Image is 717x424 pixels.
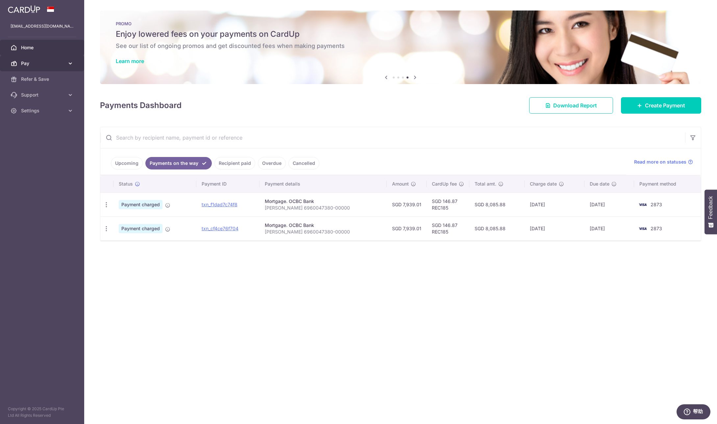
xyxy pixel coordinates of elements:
[525,192,584,216] td: [DATE]
[651,202,662,207] span: 2873
[584,192,634,216] td: [DATE]
[469,192,525,216] td: SGD 8,085.88
[196,175,260,192] th: Payment ID
[634,159,686,165] span: Read more on statuses
[651,226,662,231] span: 2873
[634,159,693,165] a: Read more on statuses
[636,201,649,209] img: Bank Card
[260,175,387,192] th: Payment details
[529,97,613,114] a: Download Report
[265,205,382,211] p: [PERSON_NAME] 6960047380-00000
[258,157,286,169] a: Overdue
[427,216,469,240] td: SGD 146.87 REC185
[116,58,144,64] a: Learn more
[116,42,685,50] h6: See our list of ongoing promos and get discounted fees when making payments
[119,224,162,233] span: Payment charged
[634,175,701,192] th: Payment method
[214,157,255,169] a: Recipient paid
[100,100,182,111] h4: Payments Dashboard
[705,190,717,234] button: Feedback - Show survey
[530,181,557,187] span: Charge date
[525,216,584,240] td: [DATE]
[111,157,143,169] a: Upcoming
[145,157,212,169] a: Payments on the way
[100,127,685,148] input: Search by recipient name, payment id or reference
[676,404,710,421] iframe: 打开一个小组件，您可以在其中找到更多信息
[427,192,469,216] td: SGD 146.87 REC185
[21,92,64,98] span: Support
[21,60,64,67] span: Pay
[100,11,701,84] img: Latest Promos banner
[387,192,427,216] td: SGD 7,939.01
[288,157,319,169] a: Cancelled
[265,198,382,205] div: Mortgage. OCBC Bank
[119,200,162,209] span: Payment charged
[202,226,238,231] a: txn_cf4ce76f704
[21,44,64,51] span: Home
[392,181,409,187] span: Amount
[553,101,597,109] span: Download Report
[119,181,133,187] span: Status
[265,222,382,229] div: Mortgage. OCBC Bank
[387,216,427,240] td: SGD 7,939.01
[11,23,74,30] p: [EMAIL_ADDRESS][DOMAIN_NAME]
[636,225,649,233] img: Bank Card
[116,21,685,26] p: PROMO
[265,229,382,235] p: [PERSON_NAME] 6960047380-00000
[116,29,685,39] h5: Enjoy lowered fees on your payments on CardUp
[584,216,634,240] td: [DATE]
[621,97,701,114] a: Create Payment
[708,196,714,219] span: Feedback
[8,5,40,13] img: CardUp
[469,216,525,240] td: SGD 8,085.88
[21,107,64,114] span: Settings
[645,101,685,109] span: Create Payment
[202,202,237,207] a: txn_f1dad7c74f8
[21,76,64,82] span: Refer & Save
[475,181,496,187] span: Total amt.
[590,181,609,187] span: Due date
[432,181,457,187] span: CardUp fee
